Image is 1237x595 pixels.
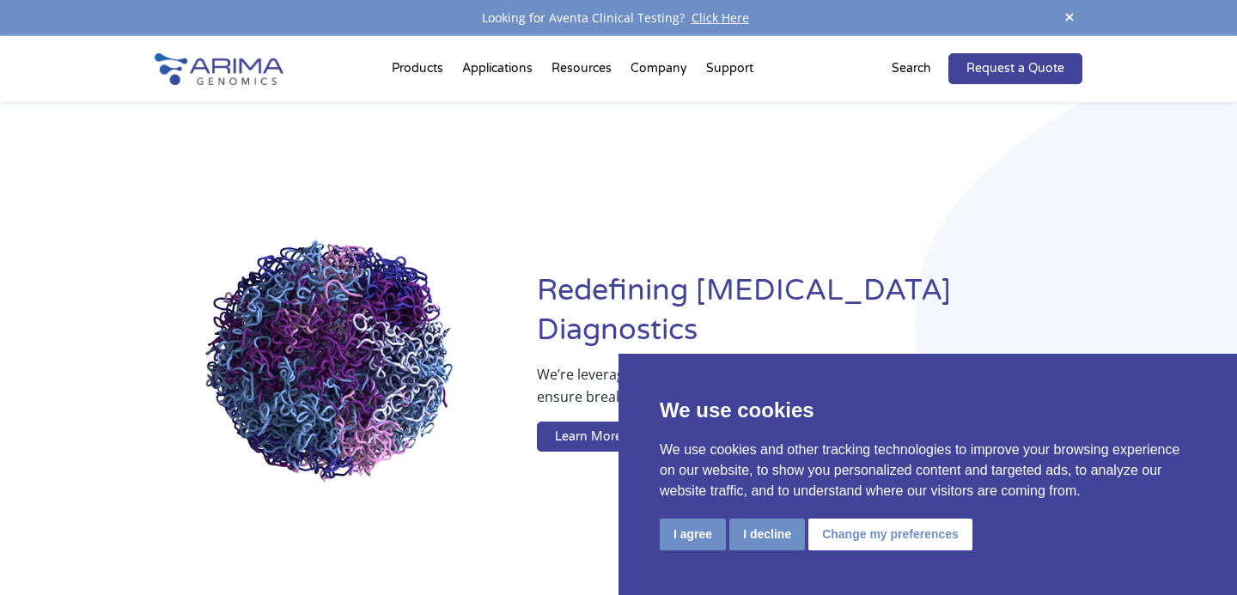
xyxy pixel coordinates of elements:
[660,395,1196,426] p: We use cookies
[660,519,726,550] button: I agree
[948,53,1082,84] a: Request a Quote
[808,519,972,550] button: Change my preferences
[537,271,1082,363] h1: Redefining [MEDICAL_DATA] Diagnostics
[155,7,1082,29] div: Looking for Aventa Clinical Testing?
[685,9,756,26] a: Click Here
[729,519,805,550] button: I decline
[537,363,1014,422] p: We’re leveraging whole-genome sequence and structure information to ensure breakthrough therapies...
[660,440,1196,501] p: We use cookies and other tracking technologies to improve your browsing experience on our website...
[155,53,283,85] img: Arima-Genomics-logo
[537,422,640,452] a: Learn More
[892,58,931,80] p: Search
